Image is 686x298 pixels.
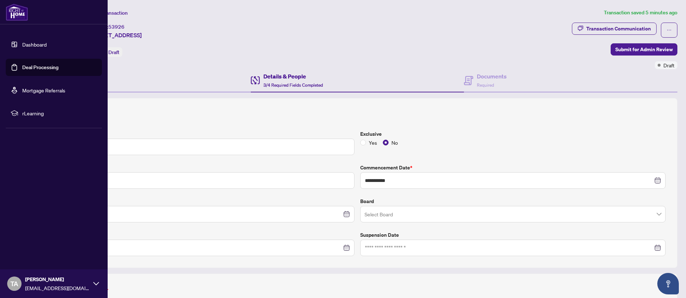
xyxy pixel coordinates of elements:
img: logo [6,4,28,21]
span: rLearning [22,109,97,117]
button: Open asap [657,273,679,294]
button: Transaction Communication [572,23,657,35]
label: Expiry Date [49,197,354,205]
button: Submit for Admin Review [611,43,677,56]
a: Deal Processing [22,64,58,71]
h4: Details & People [263,72,323,81]
span: [EMAIL_ADDRESS][DOMAIN_NAME] [25,284,90,292]
span: [STREET_ADDRESS] [89,31,142,39]
label: Exclusive [360,130,666,138]
a: Dashboard [22,41,47,48]
article: Transaction saved 5 minutes ago [604,9,677,17]
span: 53926 [108,24,124,30]
div: Transaction Communication [586,23,651,34]
span: 3/4 Required Fields Completed [263,82,323,88]
span: No [389,139,401,146]
label: Commencement Date [360,164,666,172]
a: Mortgage Referrals [22,87,65,93]
span: TA [10,279,18,289]
label: Cancellation Date [49,231,354,239]
span: Draft [663,61,675,69]
span: Required [477,82,494,88]
span: Yes [366,139,380,146]
label: Board [360,197,666,205]
h4: Documents [477,72,507,81]
label: Listing Price [49,130,354,138]
span: View Transaction [89,10,128,16]
span: [PERSON_NAME] [25,275,90,283]
span: Draft [108,49,119,56]
h2: Trade Details [49,110,666,121]
span: ellipsis [667,28,672,33]
label: Suspension Date [360,231,666,239]
span: Submit for Admin Review [615,44,673,55]
label: Unit/Lot Number [49,164,354,172]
